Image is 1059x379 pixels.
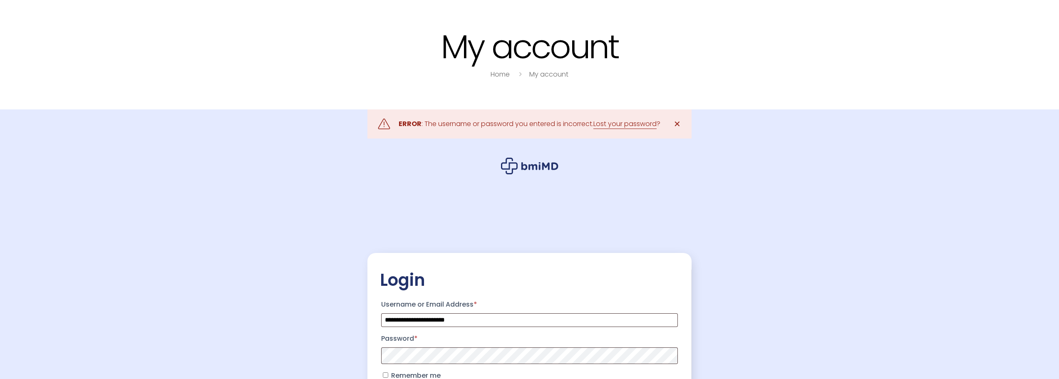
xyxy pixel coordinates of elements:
label: Password [381,332,678,345]
div: : The username or password you entered is incorrect. ? [399,118,660,130]
a: Home [491,69,510,79]
i: breadcrumbs separator [516,69,525,79]
input: Remember me [383,372,388,378]
a: Lost your password [593,119,657,129]
span: ✕ [674,118,681,130]
h1: My account [268,29,792,64]
a: My account [529,69,568,79]
label: Username or Email Address [381,298,678,311]
strong: ERROR [399,119,422,129]
a: ✕ [669,116,685,132]
h2: Login [380,270,679,290]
